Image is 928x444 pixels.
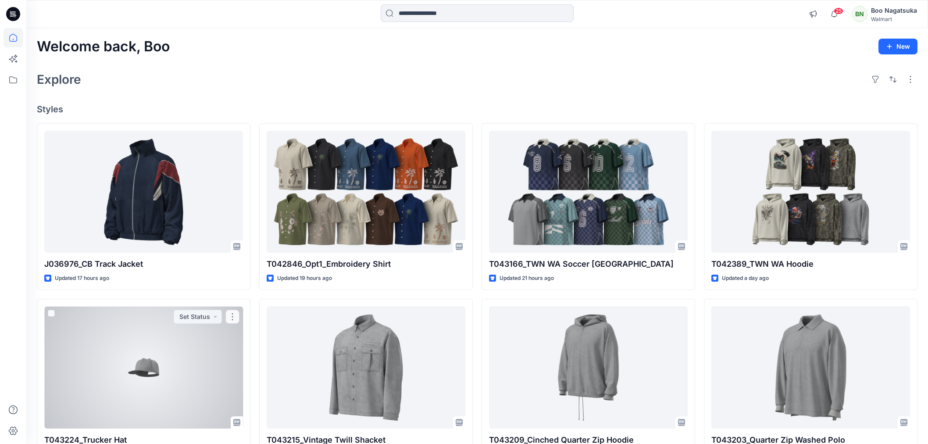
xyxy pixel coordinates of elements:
[834,7,843,14] span: 25
[711,306,910,428] a: T043203_Quarter Zip Washed Polo
[489,131,688,253] a: T043166_TWN WA Soccer Jersey
[277,274,332,283] p: Updated 19 hours ago
[267,131,465,253] a: T042846_Opt1_Embroidery Shirt
[44,258,243,270] p: J036976_CB Track Jacket
[55,274,109,283] p: Updated 17 hours ago
[267,306,465,428] a: T043215_Vintage Twill Shacket
[489,306,688,428] a: T043209_Cinched Quarter Zip Hoodie
[852,6,867,22] div: BN
[37,72,81,86] h2: Explore
[871,16,917,22] div: Walmart
[711,258,910,270] p: T042389_TWN WA Hoodie
[267,258,465,270] p: T042846_Opt1_Embroidery Shirt
[878,39,917,54] button: New
[711,131,910,253] a: T042389_TWN WA Hoodie
[44,306,243,428] a: T043224_Trucker Hat
[871,5,917,16] div: Boo Nagatsuka
[722,274,769,283] p: Updated a day ago
[44,131,243,253] a: J036976_CB Track Jacket
[37,104,917,115] h4: Styles
[37,39,170,55] h2: Welcome back, Boo
[500,274,554,283] p: Updated 21 hours ago
[489,258,688,270] p: T043166_TWN WA Soccer [GEOGRAPHIC_DATA]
